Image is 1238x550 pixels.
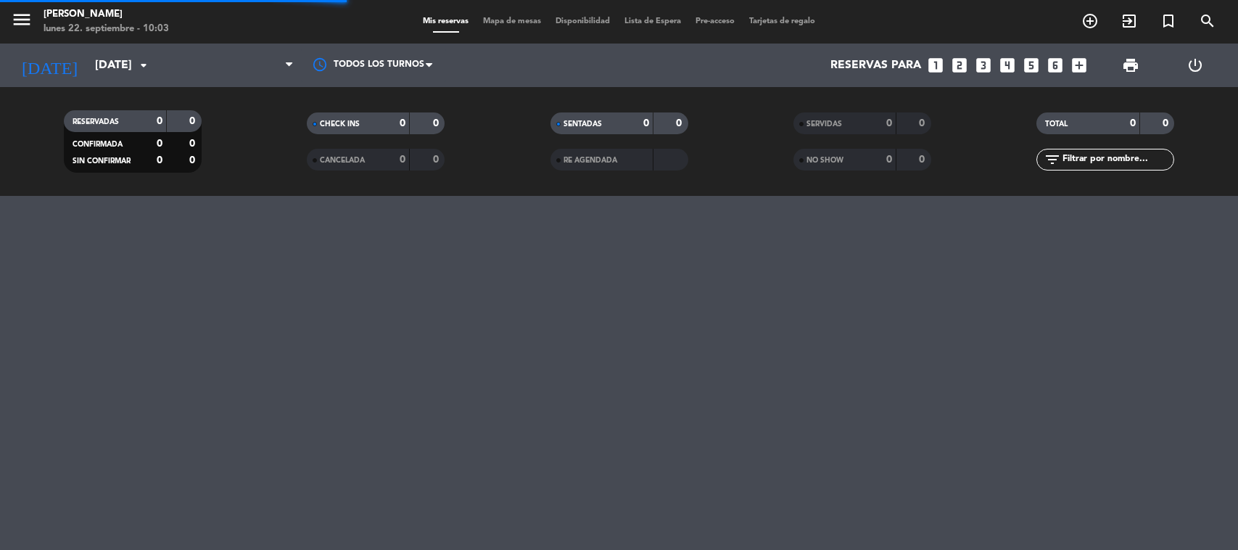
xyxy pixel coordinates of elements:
[1044,151,1061,168] i: filter_list
[926,56,945,75] i: looks_one
[1163,44,1227,87] div: LOG OUT
[1081,12,1099,30] i: add_circle_outline
[564,157,617,164] span: RE AGENDADA
[73,118,119,126] span: RESERVADAS
[11,9,33,36] button: menu
[189,139,198,149] strong: 0
[320,120,360,128] span: CHECK INS
[548,17,617,25] span: Disponibilidad
[974,56,993,75] i: looks_3
[400,118,405,128] strong: 0
[919,155,928,165] strong: 0
[73,141,123,148] span: CONFIRMADA
[806,120,842,128] span: SERVIDAS
[11,9,33,30] i: menu
[320,157,365,164] span: CANCELADA
[564,120,602,128] span: SENTADAS
[886,118,892,128] strong: 0
[44,7,169,22] div: [PERSON_NAME]
[1122,57,1139,74] span: print
[157,116,162,126] strong: 0
[1199,12,1216,30] i: search
[189,155,198,165] strong: 0
[1061,152,1173,168] input: Filtrar por nombre...
[950,56,969,75] i: looks_two
[400,155,405,165] strong: 0
[688,17,742,25] span: Pre-acceso
[1130,118,1136,128] strong: 0
[617,17,688,25] span: Lista de Espera
[998,56,1017,75] i: looks_4
[830,59,921,73] span: Reservas para
[806,157,843,164] span: NO SHOW
[157,155,162,165] strong: 0
[919,118,928,128] strong: 0
[1163,118,1171,128] strong: 0
[476,17,548,25] span: Mapa de mesas
[73,157,131,165] span: SIN CONFIRMAR
[742,17,822,25] span: Tarjetas de regalo
[1160,12,1177,30] i: turned_in_not
[886,155,892,165] strong: 0
[1022,56,1041,75] i: looks_5
[1070,56,1089,75] i: add_box
[11,49,88,81] i: [DATE]
[135,57,152,74] i: arrow_drop_down
[433,118,442,128] strong: 0
[1121,12,1138,30] i: exit_to_app
[643,118,649,128] strong: 0
[44,22,169,36] div: lunes 22. septiembre - 10:03
[189,116,198,126] strong: 0
[416,17,476,25] span: Mis reservas
[433,155,442,165] strong: 0
[1187,57,1204,74] i: power_settings_new
[676,118,685,128] strong: 0
[1045,120,1068,128] span: TOTAL
[1046,56,1065,75] i: looks_6
[157,139,162,149] strong: 0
